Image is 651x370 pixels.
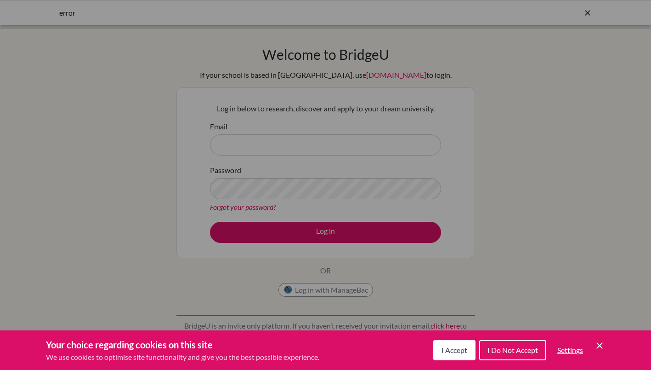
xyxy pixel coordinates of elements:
button: Settings [550,341,590,359]
button: I Accept [433,340,476,360]
span: I Accept [442,346,467,354]
button: Save and close [594,340,605,351]
span: Settings [557,346,583,354]
p: We use cookies to optimise site functionality and give you the best possible experience. [46,352,319,363]
h3: Your choice regarding cookies on this site [46,338,319,352]
span: I Do Not Accept [487,346,538,354]
button: I Do Not Accept [479,340,546,360]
